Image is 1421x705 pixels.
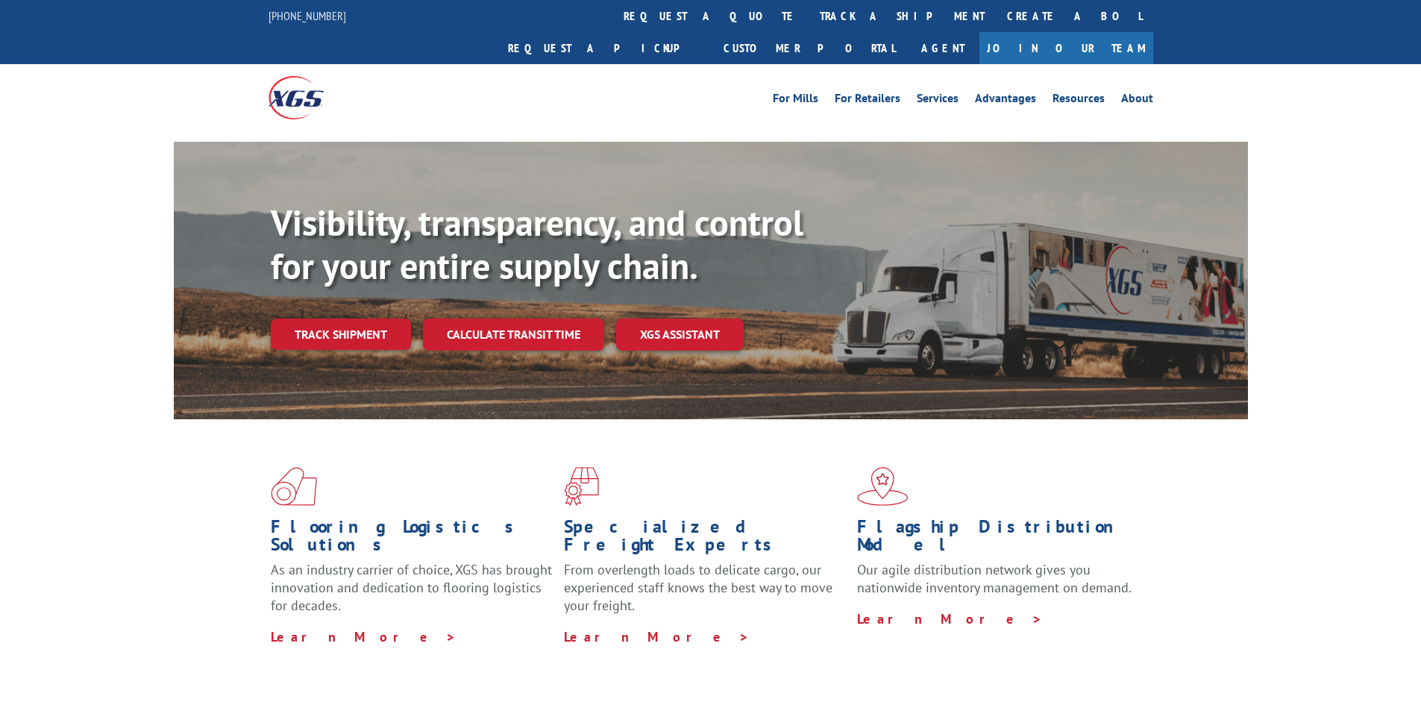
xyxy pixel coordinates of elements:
img: xgs-icon-flagship-distribution-model-red [857,467,909,506]
a: Calculate transit time [423,319,604,351]
p: From overlength loads to delicate cargo, our experienced staff knows the best way to move your fr... [564,561,846,627]
a: Join Our Team [979,32,1153,64]
b: Visibility, transparency, and control for your entire supply chain. [271,199,803,289]
img: xgs-icon-focused-on-flooring-red [564,467,599,506]
img: xgs-icon-total-supply-chain-intelligence-red [271,467,317,506]
a: Advantages [975,93,1036,109]
h1: Flagship Distribution Model [857,518,1139,561]
a: XGS ASSISTANT [616,319,744,351]
a: Resources [1053,93,1105,109]
span: As an industry carrier of choice, XGS has brought innovation and dedication to flooring logistics... [271,561,552,614]
a: [PHONE_NUMBER] [269,8,346,23]
a: For Retailers [835,93,900,109]
span: Our agile distribution network gives you nationwide inventory management on demand. [857,561,1132,596]
a: Services [917,93,959,109]
h1: Specialized Freight Experts [564,518,846,561]
a: Learn More > [857,610,1043,627]
a: Learn More > [271,628,457,645]
a: Agent [906,32,979,64]
h1: Flooring Logistics Solutions [271,518,553,561]
a: About [1121,93,1153,109]
a: Request a pickup [497,32,712,64]
a: For Mills [773,93,818,109]
a: Track shipment [271,319,411,350]
a: Learn More > [564,628,750,645]
a: Customer Portal [712,32,906,64]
